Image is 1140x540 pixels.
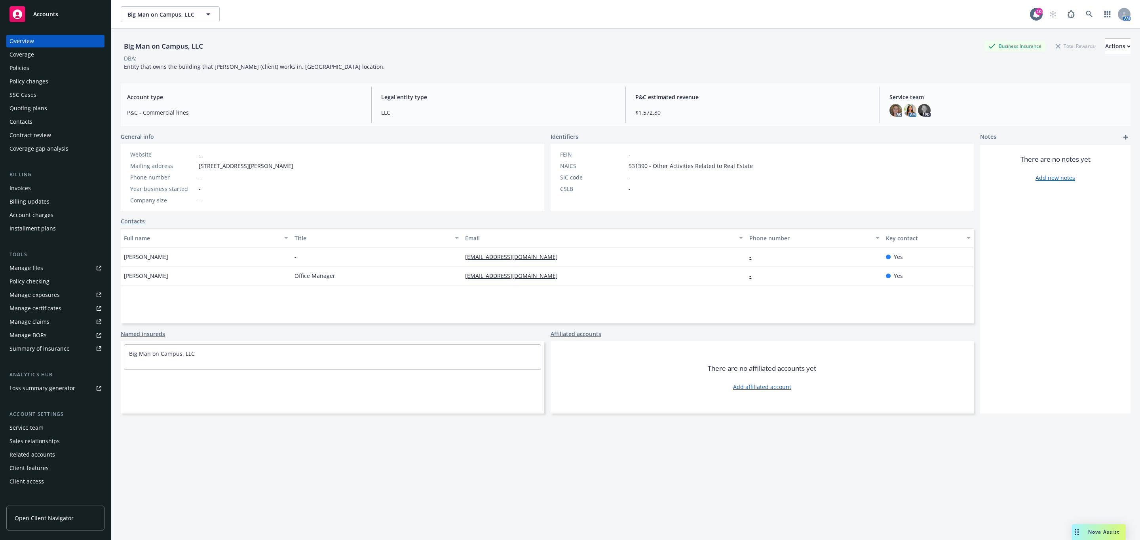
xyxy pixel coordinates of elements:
[130,162,196,170] div: Mailing address
[9,129,51,142] div: Contract review
[465,272,564,279] a: [EMAIL_ADDRESS][DOMAIN_NAME]
[6,102,104,115] a: Quoting plans
[9,75,48,88] div: Policy changes
[6,115,104,128] a: Contacts
[1020,155,1091,164] span: There are no notes yet
[551,330,601,338] a: Affiliated accounts
[294,272,335,280] span: Office Manager
[130,173,196,181] div: Phone number
[199,196,201,204] span: -
[6,289,104,301] a: Manage exposures
[9,209,53,221] div: Account charges
[465,234,734,242] div: Email
[1105,39,1130,54] div: Actions
[9,275,49,288] div: Policy checking
[6,209,104,221] a: Account charges
[6,275,104,288] a: Policy checking
[121,6,220,22] button: Big Man on Campus, LLC
[980,132,996,142] span: Notes
[1121,132,1130,142] a: add
[6,62,104,74] a: Policies
[121,217,145,225] a: Contacts
[749,272,758,279] a: -
[381,93,616,101] span: Legal entity type
[6,462,104,474] a: Client features
[1035,174,1075,182] a: Add new notes
[129,350,195,357] a: Big Man on Campus, LLC
[127,10,196,19] span: Big Man on Campus, LLC
[199,185,201,193] span: -
[894,272,903,280] span: Yes
[1105,38,1130,54] button: Actions
[6,262,104,274] a: Manage files
[130,150,196,159] div: Website
[9,302,61,315] div: Manage certificates
[6,129,104,142] a: Contract review
[199,162,293,170] span: [STREET_ADDRESS][PERSON_NAME]
[124,253,168,261] span: [PERSON_NAME]
[635,108,870,117] span: $1,572.80
[1035,8,1043,15] div: 10
[9,475,44,488] div: Client access
[1081,6,1097,22] a: Search
[6,142,104,155] a: Coverage gap analysis
[9,115,32,128] div: Contacts
[6,410,104,418] div: Account settings
[1072,524,1082,540] div: Drag to move
[6,35,104,47] a: Overview
[9,421,44,434] div: Service team
[124,63,385,70] span: Entity that owns the building that [PERSON_NAME] (client) works in. [GEOGRAPHIC_DATA] location.
[6,448,104,461] a: Related accounts
[6,182,104,194] a: Invoices
[9,329,47,342] div: Manage BORs
[708,364,816,373] span: There are no affiliated accounts yet
[6,475,104,488] a: Client access
[889,104,902,117] img: photo
[9,182,31,194] div: Invoices
[6,3,104,25] a: Accounts
[9,342,70,355] div: Summary of insurance
[121,228,291,247] button: Full name
[1063,6,1079,22] a: Report a Bug
[9,462,49,474] div: Client features
[124,272,168,280] span: [PERSON_NAME]
[1072,524,1126,540] button: Nova Assist
[984,41,1045,51] div: Business Insurance
[6,329,104,342] a: Manage BORs
[560,150,625,159] div: FEIN
[9,35,34,47] div: Overview
[6,342,104,355] a: Summary of insurance
[6,435,104,447] a: Sales relationships
[127,93,362,101] span: Account type
[904,104,916,117] img: photo
[629,162,753,170] span: 531390 - Other Activities Related to Real Estate
[121,41,206,51] div: Big Man on Campus, LLC
[121,330,165,338] a: Named insureds
[629,173,631,181] span: -
[746,228,883,247] button: Phone number
[635,93,870,101] span: P&C estimated revenue
[291,228,462,247] button: Title
[6,371,104,379] div: Analytics hub
[560,173,625,181] div: SIC code
[551,132,578,141] span: Identifiers
[749,253,758,261] a: -
[9,435,60,447] div: Sales relationships
[733,383,791,391] a: Add affiliated account
[9,262,43,274] div: Manage files
[9,48,34,61] div: Coverage
[9,289,60,301] div: Manage exposures
[9,89,36,101] div: SSC Cases
[124,54,139,62] div: DBA: -
[6,171,104,179] div: Billing
[462,228,746,247] button: Email
[9,62,29,74] div: Policies
[199,173,201,181] span: -
[560,162,625,170] div: NAICS
[560,185,625,193] div: CSLB
[121,132,154,141] span: General info
[381,108,616,117] span: LLC
[15,514,74,522] span: Open Client Navigator
[1088,529,1119,535] span: Nova Assist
